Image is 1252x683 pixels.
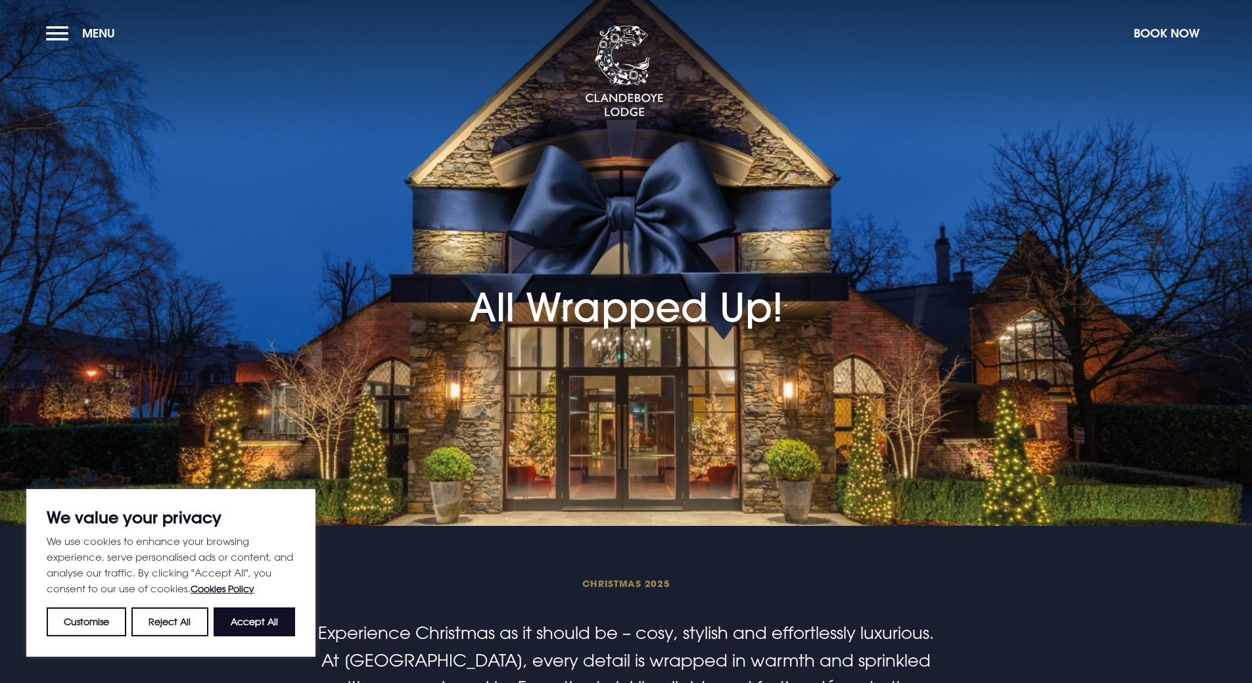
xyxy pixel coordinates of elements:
[214,607,295,636] button: Accept All
[585,26,664,118] img: Clandeboye Lodge
[47,509,295,525] p: We value your privacy
[46,19,122,47] button: Menu
[313,577,939,590] span: Christmas 2025
[47,533,295,597] p: We use cookies to enhance your browsing experience, serve personalised ads or content, and analys...
[1127,19,1206,47] button: Book Now
[469,202,783,331] h1: All Wrapped Up!
[131,607,208,636] button: Reject All
[191,583,254,594] a: Cookies Policy
[26,489,315,657] div: We value your privacy
[47,607,126,636] button: Customise
[82,26,115,41] span: Menu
